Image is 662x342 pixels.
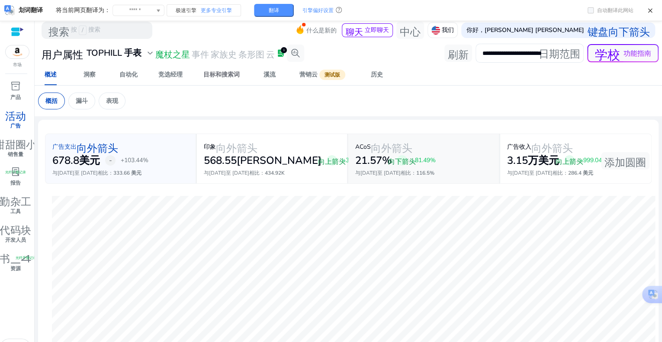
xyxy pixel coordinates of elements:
[204,169,209,176] font: 与
[119,70,138,79] font: 自动化
[448,47,469,59] font: 刷新
[155,48,190,58] font: 魔杖之星
[84,70,96,79] font: 洞察
[82,26,84,34] font: /
[48,24,69,36] font: 搜索
[6,45,29,58] img: amazon.svg
[10,208,21,215] font: 工具
[5,109,26,121] font: 活动
[264,70,276,79] font: 溪流
[512,169,553,176] font: [DATE]至 [DATE]
[77,141,118,152] a: 向外箭头
[145,47,155,59] font: expand_more
[77,141,118,153] font: 向外箭头
[412,156,436,164] font: -81.49%
[209,169,249,176] font: [DATE]至 [DATE]
[400,24,421,36] font: 中心
[401,169,416,176] font: 相比：
[265,169,285,176] font: 434.92K
[42,47,83,59] font: 用户属性
[371,70,383,79] font: 历史
[556,156,583,165] font: 向上箭头
[507,169,512,176] font: 与
[355,143,371,151] font: ACoS
[10,80,21,92] font: inventory_2
[283,48,285,52] font: 1
[342,156,366,164] font: +30.72%
[8,151,23,158] font: 销售量
[466,26,485,34] font: 你好，
[346,26,363,36] font: 聊天
[249,169,265,176] font: 相比：
[5,169,26,174] font: 光纤手册记录
[287,45,304,62] button: search_insights
[5,237,26,243] font: 开发人员
[290,47,301,59] font: search_insights
[371,141,412,152] a: 向外箭头
[87,47,141,59] font: TOPHILL 手表
[299,70,318,79] font: 营销云
[45,97,58,105] font: 概括
[10,94,21,101] font: 产品
[266,48,275,58] font: 云
[604,155,646,167] font: 添加圆圈
[106,97,118,105] font: 表现
[531,141,573,152] a: 向外箭头
[238,48,264,58] font: 条形图
[71,26,77,34] font: 按
[568,169,593,176] font: 286.4 美元
[318,156,346,165] font: 向上箭头
[587,44,659,62] button: 学校功能指南
[52,143,77,151] font: 广告支出
[531,141,573,153] font: 向外箭头
[553,169,568,176] font: 相比：
[442,26,454,34] font: 我们
[431,26,440,35] img: us.svg
[52,153,100,167] font: 678.8美元
[98,169,113,176] font: 相比：
[203,70,240,79] font: 目标和搜索词
[192,48,209,58] font: 事件
[109,156,112,165] font: -
[52,169,58,176] font: 与
[16,255,36,259] font: 光纤手册记录
[88,26,100,34] font: 搜索
[595,45,620,61] font: 学校
[276,48,285,58] font: lab_profile
[601,152,649,169] button: 添加圆圈
[371,141,412,153] font: 向外箭头
[355,153,392,167] font: 21.57%
[396,22,424,39] button: 中心
[204,143,216,151] font: 印象
[416,169,434,176] font: 116.5%
[13,62,22,68] font: 市场
[507,143,531,151] font: 广告收入
[444,45,472,62] button: 刷新
[588,24,650,36] font: 键盘向下箭头
[355,169,360,176] font: 与
[76,97,88,105] font: 漏斗
[485,26,584,34] font: [PERSON_NAME] [PERSON_NAME]
[580,156,607,164] font: +999.04%
[158,70,183,79] font: 竞选经理
[58,169,98,176] font: [DATE]至 [DATE]
[211,48,237,58] font: 家族史
[216,141,257,152] a: 向外箭头
[10,179,21,186] font: 报告
[306,26,337,35] font: 什么是新的
[204,153,321,167] font: 568.55[PERSON_NAME]
[507,153,559,167] font: 3.15万美元
[45,70,57,79] font: 概述
[10,122,21,129] font: 广告
[113,169,141,176] font: 333.66 美元
[121,156,148,164] font: +103.44%
[388,156,416,165] font: 向下箭头
[360,169,401,176] font: [DATE]至 [DATE]
[10,265,21,272] font: 资源
[365,26,389,34] font: 立即聊天
[342,23,393,37] button: 聊天立即聊天
[10,166,21,178] font: lab_profile
[216,141,257,153] font: 向外箭头
[325,71,340,78] font: 测试版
